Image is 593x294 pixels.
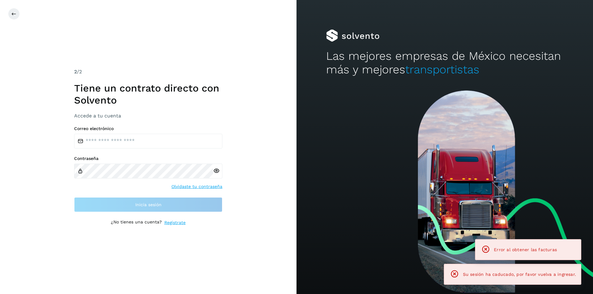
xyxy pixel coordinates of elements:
span: 2 [74,69,77,75]
span: Su sesión ha caducado, por favor vuelva a ingresar. [463,272,576,277]
span: Inicia sesión [135,202,162,207]
h2: Las mejores empresas de México necesitan más y mejores [326,49,563,77]
h3: Accede a tu cuenta [74,113,222,119]
button: Inicia sesión [74,197,222,212]
h1: Tiene un contrato directo con Solvento [74,82,222,106]
label: Correo electrónico [74,126,222,131]
div: /2 [74,68,222,76]
span: Error al obtener las facturas [494,247,557,252]
span: transportistas [405,63,479,76]
label: Contraseña [74,156,222,161]
a: Olvidaste tu contraseña [171,183,222,190]
a: Regístrate [164,219,186,226]
p: ¿No tienes una cuenta? [111,219,162,226]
